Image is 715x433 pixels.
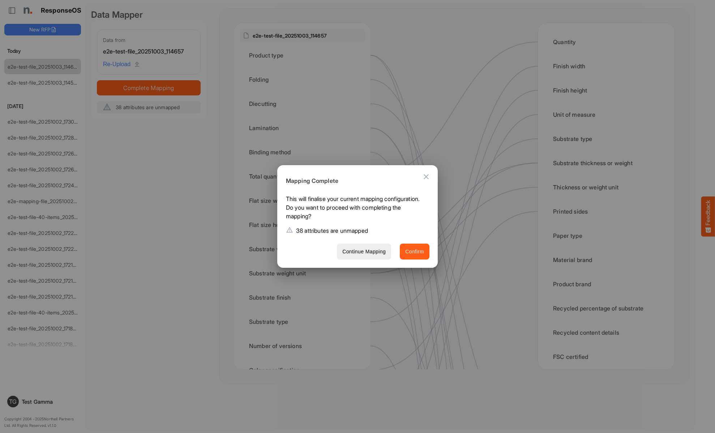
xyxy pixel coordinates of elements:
button: Continue Mapping [337,244,391,260]
p: This will finalise your current mapping configuration. Do you want to proceed with completing the... [286,194,424,223]
p: 38 attributes are unmapped [296,226,368,235]
button: Confirm [400,244,429,260]
span: Confirm [405,247,424,256]
button: Close dialog [418,168,435,185]
span: Continue Mapping [342,247,386,256]
h6: Mapping Complete [286,176,424,186]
